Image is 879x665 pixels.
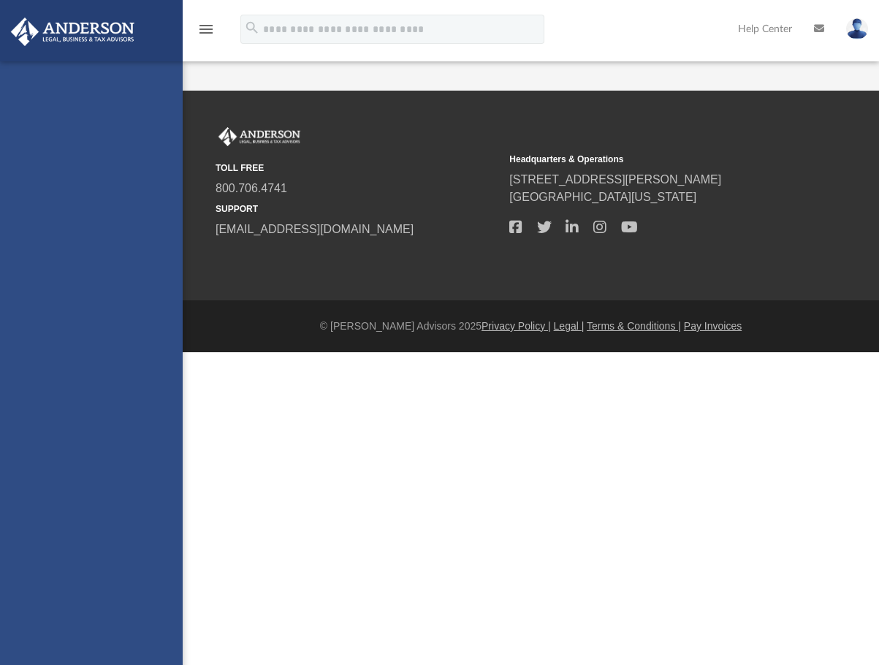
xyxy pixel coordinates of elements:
[509,173,721,186] a: [STREET_ADDRESS][PERSON_NAME]
[197,20,215,38] i: menu
[197,28,215,38] a: menu
[216,223,414,235] a: [EMAIL_ADDRESS][DOMAIN_NAME]
[216,127,303,146] img: Anderson Advisors Platinum Portal
[7,18,139,46] img: Anderson Advisors Platinum Portal
[684,320,742,332] a: Pay Invoices
[509,191,696,203] a: [GEOGRAPHIC_DATA][US_STATE]
[554,320,585,332] a: Legal |
[244,20,260,36] i: search
[183,319,879,334] div: © [PERSON_NAME] Advisors 2025
[482,320,551,332] a: Privacy Policy |
[216,182,287,194] a: 800.706.4741
[509,153,793,166] small: Headquarters & Operations
[846,18,868,39] img: User Pic
[587,320,681,332] a: Terms & Conditions |
[216,202,499,216] small: SUPPORT
[216,161,499,175] small: TOLL FREE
